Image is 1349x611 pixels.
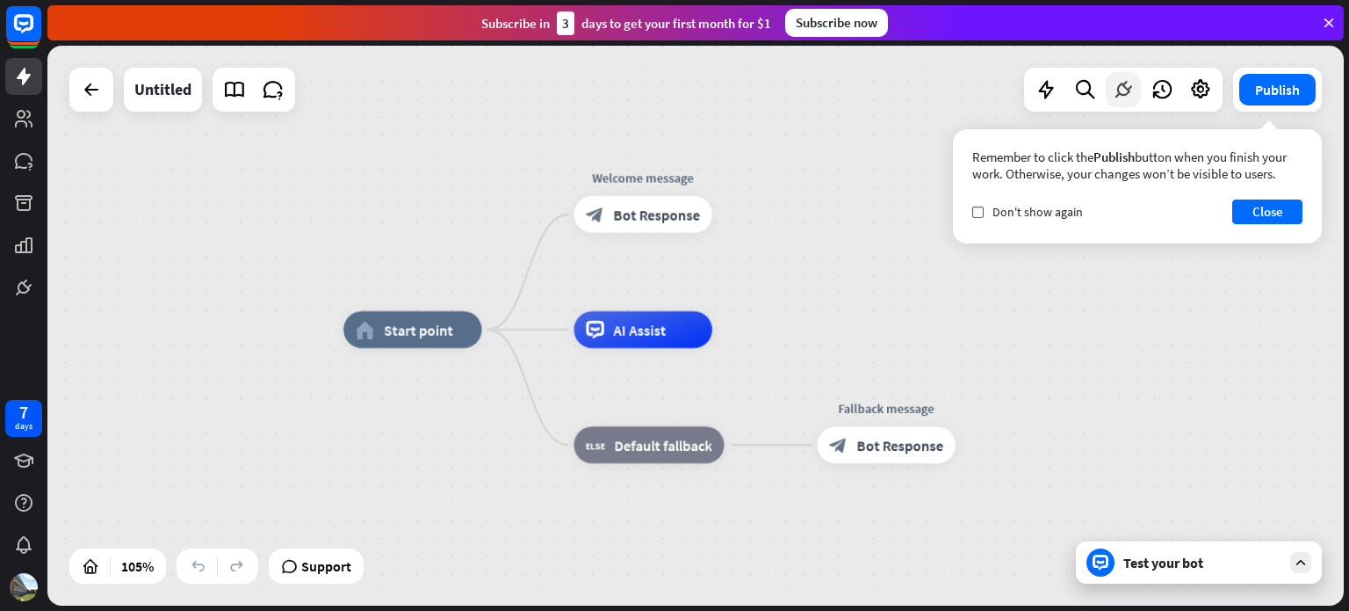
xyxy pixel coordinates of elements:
[116,552,159,580] div: 105%
[785,9,888,37] div: Subscribe now
[857,436,944,455] span: Bot Response
[1232,200,1302,224] button: Close
[14,7,67,60] button: Open LiveChat chat widget
[560,168,726,186] div: Welcome message
[1239,74,1316,105] button: Publish
[1123,554,1281,571] div: Test your bot
[972,149,1302,182] div: Remember to click the button when you finish your work. Otherwise, your changes won’t be visible ...
[19,404,28,420] div: 7
[301,552,351,580] span: Support
[615,436,712,455] span: Default fallback
[829,436,848,455] i: block_bot_response
[134,68,191,112] div: Untitled
[614,320,667,338] span: AI Assist
[481,11,771,35] div: Subscribe in days to get your first month for $1
[614,205,701,223] span: Bot Response
[586,205,604,223] i: block_bot_response
[804,399,970,418] div: Fallback message
[5,400,42,437] a: 7 days
[384,320,453,338] span: Start point
[356,320,375,338] i: home_2
[586,436,605,455] i: block_fallback
[557,11,574,35] div: 3
[992,204,1083,220] span: Don't show again
[1093,149,1135,165] span: Publish
[15,420,32,433] div: days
